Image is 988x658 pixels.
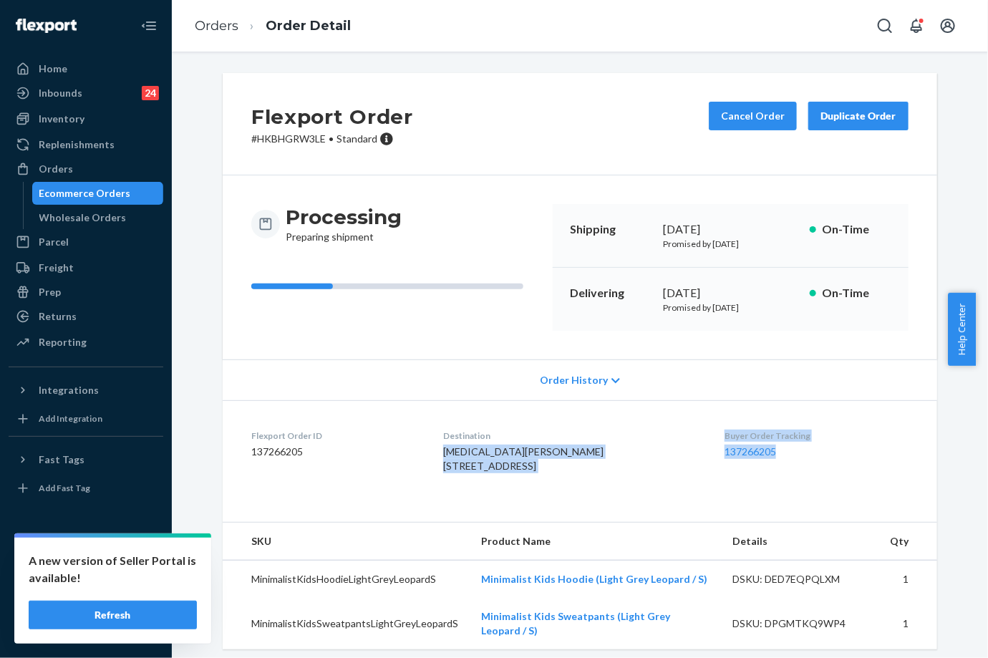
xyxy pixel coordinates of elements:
[808,102,909,130] button: Duplicate Order
[39,309,77,324] div: Returns
[39,186,131,200] div: Ecommerce Orders
[663,301,798,314] p: Promised by [DATE]
[9,545,163,568] a: Settings
[9,305,163,328] a: Returns
[443,430,702,442] dt: Destination
[251,132,413,146] p: # HKBHGRW3LE
[251,430,420,442] dt: Flexport Order ID
[732,616,867,631] div: DSKU: DPGMTKQ9WP4
[29,552,197,586] p: A new version of Seller Portal is available!
[481,610,670,637] a: Minimalist Kids Sweatpants (Light Grey Leopard / S)
[251,445,420,459] dd: 137266205
[183,5,362,47] ol: breadcrumbs
[570,285,652,301] p: Delivering
[878,598,937,649] td: 1
[39,137,115,152] div: Replenishments
[822,285,891,301] p: On-Time
[570,221,652,238] p: Shipping
[251,102,413,132] h2: Flexport Order
[9,477,163,500] a: Add Fast Tag
[16,19,77,33] img: Flexport logo
[135,11,163,40] button: Close Navigation
[663,238,798,250] p: Promised by [DATE]
[9,158,163,180] a: Orders
[822,221,891,238] p: On-Time
[443,445,604,472] span: [MEDICAL_DATA][PERSON_NAME] [STREET_ADDRESS]
[223,598,470,649] td: MinimalistKidsSweatpantsLightGreyLeopardS
[9,448,163,471] button: Fast Tags
[39,285,61,299] div: Prep
[39,453,84,467] div: Fast Tags
[9,379,163,402] button: Integrations
[9,107,163,130] a: Inventory
[9,331,163,354] a: Reporting
[9,133,163,156] a: Replenishments
[39,62,67,76] div: Home
[9,407,163,430] a: Add Integration
[39,211,127,225] div: Wholesale Orders
[39,383,99,397] div: Integrations
[470,523,721,561] th: Product Name
[709,102,797,130] button: Cancel Order
[39,235,69,249] div: Parcel
[142,86,159,100] div: 24
[540,373,608,387] span: Order History
[32,182,164,205] a: Ecommerce Orders
[32,206,164,229] a: Wholesale Orders
[9,594,163,616] a: Help Center
[9,281,163,304] a: Prep
[39,112,84,126] div: Inventory
[286,204,402,230] h3: Processing
[266,18,351,34] a: Order Detail
[934,11,962,40] button: Open account menu
[223,561,470,599] td: MinimalistKidsHoodieLightGreyLeopardS
[820,109,896,123] div: Duplicate Order
[9,231,163,253] a: Parcel
[223,523,470,561] th: SKU
[286,204,402,244] div: Preparing shipment
[871,11,899,40] button: Open Search Box
[9,618,163,641] button: Give Feedback
[39,412,102,425] div: Add Integration
[9,256,163,279] a: Freight
[725,430,909,442] dt: Buyer Order Tracking
[9,82,163,105] a: Inbounds24
[29,601,197,629] button: Refresh
[39,261,74,275] div: Freight
[481,573,707,585] a: Minimalist Kids Hoodie (Light Grey Leopard / S)
[329,132,334,145] span: •
[9,569,163,592] a: Talk to Support
[39,335,87,349] div: Reporting
[663,221,798,238] div: [DATE]
[39,86,82,100] div: Inbounds
[948,293,976,366] button: Help Center
[195,18,238,34] a: Orders
[39,482,90,494] div: Add Fast Tag
[336,132,377,145] span: Standard
[725,445,776,458] a: 137266205
[39,162,73,176] div: Orders
[9,57,163,80] a: Home
[902,11,931,40] button: Open notifications
[663,285,798,301] div: [DATE]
